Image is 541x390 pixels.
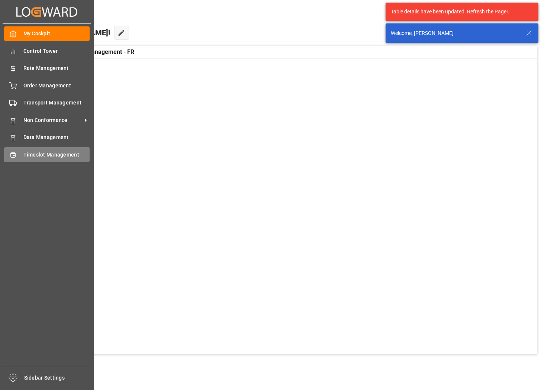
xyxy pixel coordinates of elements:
span: Non Conformance [23,116,82,124]
div: Table details have been updated. Refresh the Page!. [391,8,528,16]
span: Sidebar Settings [24,374,91,382]
span: Order Management [23,82,90,90]
span: Rate Management [23,64,90,72]
a: Order Management [4,78,90,93]
span: Timeslot Management [23,151,90,159]
a: My Cockpit [4,26,90,41]
a: Control Tower [4,43,90,58]
span: Hello [PERSON_NAME]! [30,26,110,40]
span: Transport Management [23,99,90,107]
span: Control Tower [23,47,90,55]
span: My Cockpit [23,30,90,38]
a: Timeslot Management [4,147,90,162]
a: Rate Management [4,61,90,75]
span: Data Management [23,133,90,141]
a: Data Management [4,130,90,145]
div: Welcome, [PERSON_NAME] [391,29,519,37]
a: Transport Management [4,96,90,110]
